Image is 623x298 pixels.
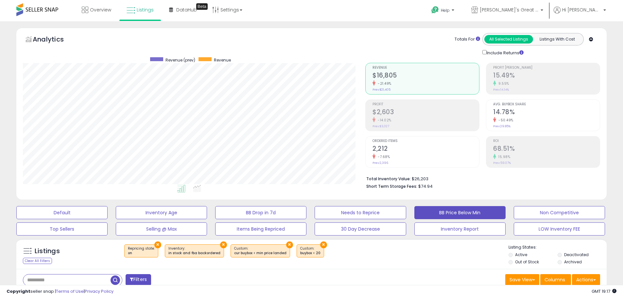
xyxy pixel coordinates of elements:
[375,118,391,123] small: -14.02%
[315,206,406,219] button: Needs to Reprice
[496,118,513,123] small: -50.49%
[215,222,306,236] button: Items Being Repriced
[540,274,571,285] button: Columns
[234,251,286,255] div: cur buybox < min price landed
[496,154,510,159] small: 15.98%
[515,252,527,257] label: Active
[165,57,195,63] span: Revenue (prev)
[505,274,539,285] button: Save View
[480,7,539,13] span: [PERSON_NAME]'s Great Goods
[168,246,220,256] span: Inventory :
[320,241,327,248] button: ×
[493,145,600,154] h2: 68.51%
[493,139,600,143] span: ROI
[418,183,433,189] span: $74.94
[441,8,450,13] span: Help
[286,241,293,248] button: ×
[300,246,320,256] span: Custom:
[56,288,84,294] a: Terms of Use
[220,241,227,248] button: ×
[16,206,108,219] button: Default
[414,206,506,219] button: BB Price Below Min
[545,276,565,283] span: Columns
[372,103,479,106] span: Profit
[16,222,108,236] button: Top Sellers
[154,241,161,248] button: ×
[414,222,506,236] button: Inventory Report
[372,88,390,92] small: Prev: $21,405
[493,103,600,106] span: Avg. Buybox Share
[366,184,417,189] b: Short Term Storage Fees:
[431,6,439,14] i: Get Help
[554,7,606,21] a: Hi [PERSON_NAME]
[168,251,220,255] div: in stock and fba backordered
[372,161,388,165] small: Prev: 2,396
[493,108,600,117] h2: 14.78%
[477,49,531,56] div: Include Returns
[372,108,479,117] h2: $2,603
[7,289,113,295] div: seller snap | |
[7,288,30,294] strong: Copyright
[214,57,231,63] span: Revenue
[137,7,154,13] span: Listings
[196,3,208,10] div: Tooltip anchor
[493,72,600,80] h2: 15.49%
[496,81,509,86] small: 9.55%
[592,288,616,294] span: 2025-09-15 19:17 GMT
[484,35,533,44] button: All Selected Listings
[509,244,607,251] p: Listing States:
[372,66,479,70] span: Revenue
[533,35,581,44] button: Listings With Cost
[426,1,461,21] a: Help
[215,206,306,219] button: BB Drop in 7d
[35,247,60,256] h5: Listings
[128,251,155,255] div: on
[366,176,411,182] b: Total Inventory Value:
[514,222,605,236] button: LOW Inventory FEE
[33,35,77,45] h5: Analytics
[572,274,600,285] button: Actions
[493,88,509,92] small: Prev: 14.14%
[176,7,197,13] span: DataHub
[116,206,207,219] button: Inventory Age
[372,124,389,128] small: Prev: $3,027
[493,124,511,128] small: Prev: 29.85%
[515,259,539,265] label: Out of Stock
[116,222,207,236] button: Selling @ Max
[562,7,601,13] span: Hi [PERSON_NAME]
[126,274,151,286] button: Filters
[372,145,479,154] h2: 2,212
[564,252,589,257] label: Deactivated
[375,154,390,159] small: -7.68%
[493,161,511,165] small: Prev: 59.07%
[300,251,320,255] div: buybox < 20
[315,222,406,236] button: 30 Day Decrease
[234,246,286,256] span: Custom:
[128,246,155,256] span: Repricing state :
[90,7,111,13] span: Overview
[564,259,582,265] label: Archived
[455,36,480,43] div: Totals For
[366,174,595,182] li: $26,203
[493,66,600,70] span: Profit [PERSON_NAME]
[514,206,605,219] button: Non Competitive
[375,81,391,86] small: -21.49%
[23,258,52,264] div: Clear All Filters
[85,288,113,294] a: Privacy Policy
[372,139,479,143] span: Ordered Items
[372,72,479,80] h2: $16,805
